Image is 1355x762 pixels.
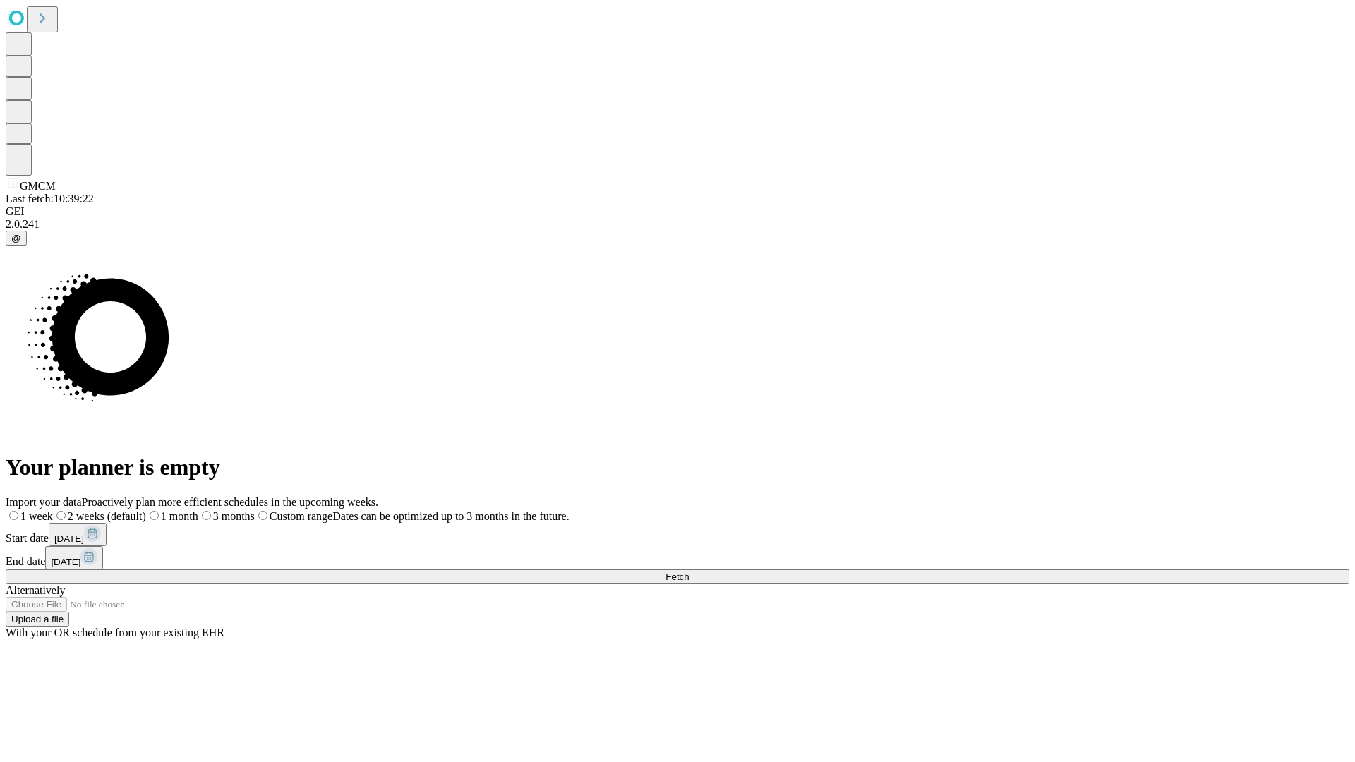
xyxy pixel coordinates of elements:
[270,510,332,522] span: Custom range
[258,511,267,520] input: Custom rangeDates can be optimized up to 3 months in the future.
[6,218,1349,231] div: 2.0.241
[6,612,69,627] button: Upload a file
[6,569,1349,584] button: Fetch
[6,627,224,639] span: With your OR schedule from your existing EHR
[6,584,65,596] span: Alternatively
[6,546,1349,569] div: End date
[6,496,82,508] span: Import your data
[82,496,378,508] span: Proactively plan more efficient schedules in the upcoming weeks.
[332,510,569,522] span: Dates can be optimized up to 3 months in the future.
[202,511,211,520] input: 3 months
[9,511,18,520] input: 1 week
[6,231,27,246] button: @
[11,233,21,243] span: @
[51,557,80,567] span: [DATE]
[6,193,94,205] span: Last fetch: 10:39:22
[49,523,107,546] button: [DATE]
[666,571,689,582] span: Fetch
[161,510,198,522] span: 1 month
[6,205,1349,218] div: GEI
[150,511,159,520] input: 1 month
[6,454,1349,480] h1: Your planner is empty
[68,510,146,522] span: 2 weeks (default)
[20,510,53,522] span: 1 week
[6,523,1349,546] div: Start date
[20,180,56,192] span: GMCM
[54,533,84,544] span: [DATE]
[56,511,66,520] input: 2 weeks (default)
[45,546,103,569] button: [DATE]
[213,510,255,522] span: 3 months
